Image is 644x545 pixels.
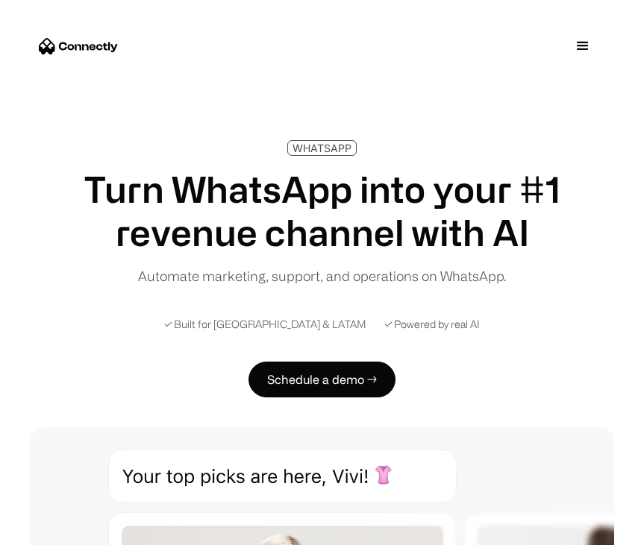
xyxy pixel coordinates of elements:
[248,362,396,397] a: Schedule a demo →
[138,266,506,286] div: Automate marketing, support, and operations on WhatsApp.
[164,316,366,332] div: ✓ Built for [GEOGRAPHIC_DATA] & LATAM
[15,517,90,540] aside: Language selected: English
[560,24,605,69] div: menu
[384,316,480,332] div: ✓ Powered by real AI
[30,519,90,540] ul: Language list
[293,142,351,154] div: WHATSAPP
[30,168,614,253] h1: Turn WhatsApp into your #1 revenue channel with AI
[39,35,118,57] a: home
